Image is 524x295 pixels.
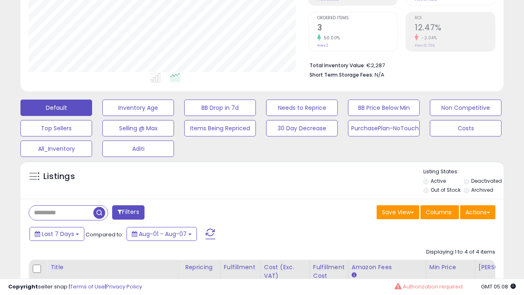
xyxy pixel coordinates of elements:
span: N/A [375,71,384,79]
b: Total Inventory Value: [309,62,365,69]
span: Ordered Items [317,16,398,20]
label: Archived [471,186,493,193]
button: Save View [377,205,419,219]
h5: Listings [43,171,75,182]
button: All_Inventory [20,141,92,157]
div: Displaying 1 to 4 of 4 items [426,248,495,256]
button: Needs to Reprice [266,100,338,116]
button: Non Competitive [430,100,501,116]
button: Selling @ Max [102,120,174,136]
button: Default [20,100,92,116]
span: ROI [415,16,495,20]
div: Fulfillment [224,263,257,272]
label: Out of Stock [431,186,461,193]
small: Amazon Fees. [352,272,357,279]
div: Repricing [185,263,217,272]
label: Active [431,177,446,184]
small: Prev: 12.73% [415,43,435,48]
div: seller snap | | [8,283,142,291]
button: 30 Day Decrease [266,120,338,136]
span: 2025-08-15 05:08 GMT [481,283,516,290]
small: Prev: 2 [317,43,328,48]
button: PurchasePlan-NoTouch [348,120,420,136]
p: Listing States: [423,168,504,176]
h2: 12.47% [415,23,495,34]
button: Aditi [102,141,174,157]
div: Cost (Exc. VAT) [264,263,306,280]
button: Items Being Repriced [184,120,256,136]
button: Costs [430,120,501,136]
small: -2.04% [418,35,437,41]
span: Compared to: [86,231,123,238]
button: Filters [112,205,144,220]
h2: 3 [317,23,398,34]
div: Title [50,263,178,272]
button: Actions [460,205,495,219]
div: Fulfillment Cost [313,263,345,280]
small: 50.00% [321,35,340,41]
li: €2,287 [309,60,490,70]
label: Deactivated [471,177,502,184]
span: Last 7 Days [42,230,74,238]
strong: Copyright [8,283,38,290]
a: Privacy Policy [106,283,142,290]
span: Aug-01 - Aug-07 [139,230,187,238]
button: BB Price Below Min [348,100,420,116]
div: Amazon Fees [352,263,422,272]
b: Short Term Storage Fees: [309,71,373,78]
button: Top Sellers [20,120,92,136]
button: Aug-01 - Aug-07 [126,227,197,241]
button: Columns [420,205,459,219]
span: Columns [426,208,452,216]
a: Terms of Use [70,283,105,290]
button: BB Drop in 7d [184,100,256,116]
button: Inventory Age [102,100,174,116]
div: Min Price [429,263,472,272]
button: Last 7 Days [29,227,84,241]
